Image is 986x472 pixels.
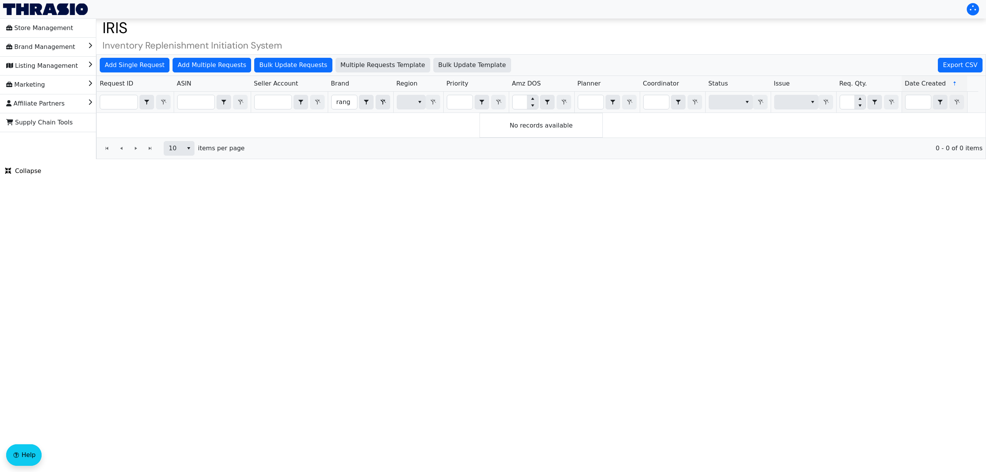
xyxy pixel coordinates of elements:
span: Amz DOS [512,79,541,88]
span: Req. Qty. [839,79,867,88]
span: Issue [774,79,790,88]
span: Priority [446,79,468,88]
span: Export CSV [943,60,978,70]
span: Region [396,79,418,88]
input: Filter [178,95,215,109]
th: Filter [574,92,640,113]
span: Add Single Request [105,60,164,70]
button: select [183,141,194,155]
button: select [414,95,425,109]
span: Multiple Requests Template [340,60,425,70]
button: Increase value [527,95,538,102]
button: select [606,95,620,109]
span: 10 [169,144,178,153]
input: Filter [255,95,292,109]
span: Listing Management [6,60,78,72]
button: select [140,95,154,109]
button: select [671,95,685,109]
input: Filter [578,95,604,109]
th: Filter [836,92,902,113]
button: Decrease value [527,102,538,109]
th: Filter [174,92,251,113]
th: Filter [640,92,705,113]
th: Filter [705,92,771,113]
img: Thrasio Logo [3,3,88,15]
span: Choose Operator [293,95,308,109]
input: Filter [906,95,931,109]
span: Filter [709,95,753,109]
button: Add Multiple Requests [173,58,251,72]
button: select [540,95,554,109]
button: select [868,95,882,109]
button: Increase value [854,95,865,102]
th: Filter [443,92,509,113]
button: select [741,95,753,109]
input: Filter [840,95,854,109]
span: Store Management [6,22,73,34]
input: Filter [513,95,527,109]
span: Filter [774,95,818,109]
span: Collapse [5,166,41,176]
span: Choose Operator [671,95,686,109]
span: Request ID [100,79,133,88]
span: Filter [397,95,426,109]
span: Seller Account [254,79,298,88]
span: Bulk Update Template [438,60,506,70]
button: select [807,95,818,109]
button: Bulk Update Requests [254,58,332,72]
button: Help floatingactionbutton [6,444,42,466]
h4: Inventory Replenishment Initiation System [96,40,986,51]
th: Filter [328,92,393,113]
button: select [359,95,373,109]
span: Date Created [905,79,946,88]
button: Multiple Requests Template [335,58,430,72]
span: Choose Operator [540,95,555,109]
button: Clear [376,95,390,109]
span: Planner [577,79,601,88]
span: Choose Operator [605,95,620,109]
th: Filter [771,92,836,113]
span: Brand Management [6,41,75,53]
button: Decrease value [854,102,865,109]
span: Marketing [6,79,45,91]
input: Filter [100,95,138,109]
button: select [933,95,947,109]
input: Filter [644,95,669,109]
span: Choose Operator [216,95,231,109]
button: Add Single Request [100,58,169,72]
span: Bulk Update Requests [259,60,327,70]
span: Page size [164,141,195,156]
span: Choose Operator [359,95,374,109]
th: Filter [902,92,967,113]
span: Choose Operator [933,95,947,109]
input: Filter [332,95,357,109]
h1: IRIS [96,18,986,37]
th: Filter [509,92,574,113]
span: ASIN [177,79,191,88]
span: Choose Operator [475,95,489,109]
th: Filter [251,92,328,113]
span: Add Multiple Requests [178,60,246,70]
button: select [294,95,308,109]
span: items per page [198,144,245,153]
th: Filter [393,92,443,113]
button: select [217,95,231,109]
span: 0 - 0 of 0 items [251,144,983,153]
span: Coordinator [643,79,679,88]
button: Bulk Update Template [433,58,511,72]
span: Affiliate Partners [6,97,65,110]
span: Help [22,450,35,460]
th: Filter [97,92,174,113]
input: Filter [447,95,473,109]
span: Brand [331,79,349,88]
span: Status [708,79,728,88]
span: Choose Operator [139,95,154,109]
span: Choose Operator [867,95,882,109]
div: No records available [480,113,603,138]
button: select [475,95,489,109]
button: Export CSV [938,58,983,72]
div: Page 1 of 0 [97,138,986,159]
span: Supply Chain Tools [6,116,73,129]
